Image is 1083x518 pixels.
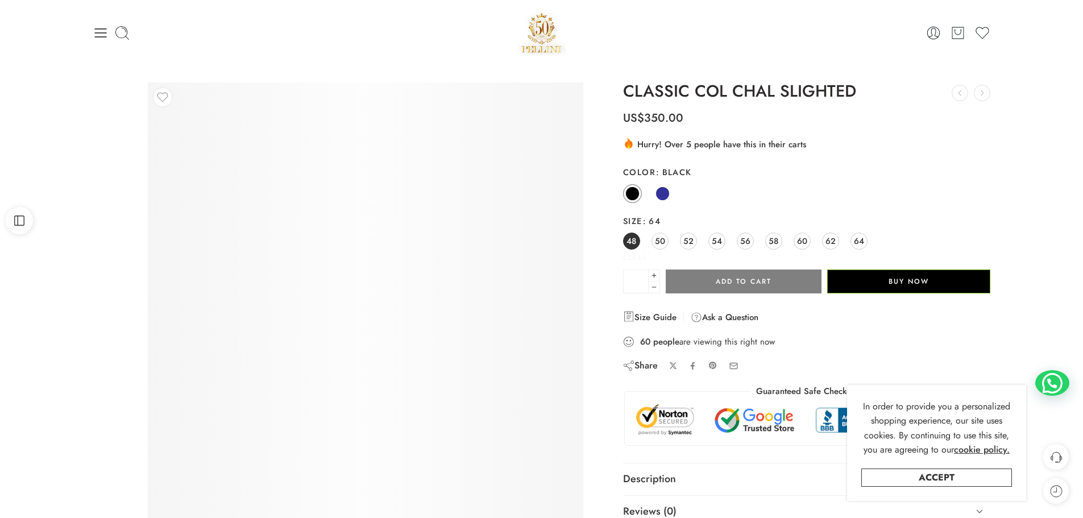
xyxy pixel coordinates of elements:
[623,463,991,495] a: Description
[797,233,807,248] span: 60
[680,233,697,250] a: 52
[822,233,839,250] a: 62
[794,233,811,250] a: 60
[517,9,566,57] img: Pellini
[623,216,991,227] label: Size
[652,233,669,250] a: 50
[633,403,981,437] img: Trust
[954,442,1010,457] a: cookie policy.
[626,233,636,248] span: 48
[737,233,754,250] a: 56
[827,270,990,293] button: Buy Now
[640,336,650,347] strong: 60
[517,9,566,57] a: Pellini -
[974,25,990,41] a: Wishlist
[653,336,679,347] strong: people
[623,82,991,101] h1: CLASSIC COL CHAL SLIGHTED
[623,110,644,126] span: US$
[655,233,665,248] span: 50
[708,361,717,370] a: Pin on Pinterest
[750,386,864,397] legend: Guaranteed Safe Checkout
[623,270,649,293] input: Product quantity
[950,25,966,41] a: Cart
[683,233,694,248] span: 52
[765,233,782,250] a: 58
[712,233,722,248] span: 54
[669,362,678,370] a: Share on X
[642,215,661,227] span: 64
[623,167,991,178] label: Color
[666,270,821,293] button: Add to cart
[623,233,640,250] a: 48
[623,255,647,261] a: Clear options
[708,233,725,250] a: 54
[623,137,991,151] div: Hurry! Over 5 people have this in their carts
[854,233,864,248] span: 64
[926,25,941,41] a: Login / Register
[623,335,991,348] div: are viewing this right now
[861,469,1012,487] a: Accept
[688,362,697,370] a: Share on Facebook
[623,110,683,126] bdi: 350.00
[850,233,868,250] a: 64
[769,233,778,248] span: 58
[655,166,692,178] span: Black
[623,310,677,324] a: Size Guide
[623,359,658,372] div: Share
[729,361,738,371] a: Email to your friends
[863,400,1010,457] span: In order to provide you a personalized shopping experience, our site uses cookies. By continuing ...
[825,233,836,248] span: 62
[691,310,758,324] a: Ask a Question
[740,233,750,248] span: 56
